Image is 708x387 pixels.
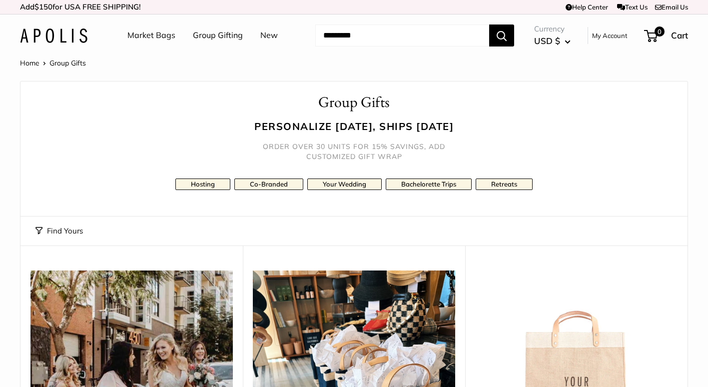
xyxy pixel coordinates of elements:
[592,29,628,41] a: My Account
[127,28,175,43] a: Market Bags
[35,119,673,133] h3: Personalize [DATE], ships [DATE]
[234,178,303,190] a: Co-Branded
[254,141,454,161] h5: Order over 30 units for 15% savings, add customized gift wrap
[534,33,571,49] button: USD $
[386,178,472,190] a: Bachelorette Trips
[193,28,243,43] a: Group Gifting
[315,24,489,46] input: Search...
[35,91,673,113] h1: Group Gifts
[645,27,688,43] a: 0 Cart
[49,58,86,67] span: Group Gifts
[34,2,52,11] span: $150
[260,28,278,43] a: New
[534,35,560,46] span: USD $
[534,22,571,36] span: Currency
[655,26,665,36] span: 0
[35,224,83,238] button: Find Yours
[476,178,533,190] a: Retreats
[307,178,382,190] a: Your Wedding
[655,3,688,11] a: Email Us
[489,24,514,46] button: Search
[617,3,648,11] a: Text Us
[175,178,230,190] a: Hosting
[20,58,39,67] a: Home
[20,28,87,43] img: Apolis
[20,56,86,69] nav: Breadcrumb
[566,3,608,11] a: Help Center
[671,30,688,40] span: Cart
